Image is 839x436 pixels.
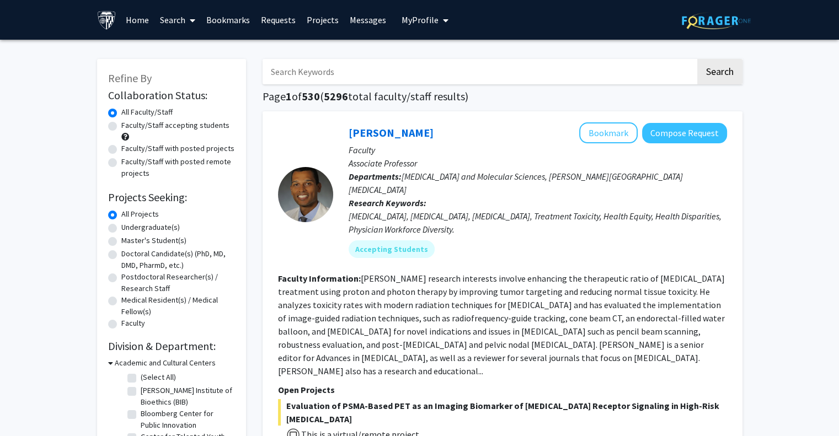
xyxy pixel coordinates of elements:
[682,12,751,29] img: ForagerOne Logo
[121,156,235,179] label: Faculty/Staff with posted remote projects
[121,120,229,131] label: Faculty/Staff accepting students
[121,294,235,317] label: Medical Resident(s) / Medical Fellow(s)
[121,271,235,294] label: Postdoctoral Researcher(s) / Research Staff
[349,143,727,157] p: Faculty
[121,143,234,154] label: Faculty/Staff with posted projects
[141,385,232,408] label: [PERSON_NAME] Institute of Bioethics (BIB)
[697,59,742,84] button: Search
[120,1,154,39] a: Home
[108,71,152,85] span: Refine By
[121,208,159,220] label: All Projects
[154,1,201,39] a: Search
[263,90,742,103] h1: Page of ( total faculty/staff results)
[349,157,727,170] p: Associate Professor
[108,340,235,353] h2: Division & Department:
[324,89,348,103] span: 5296
[141,408,232,431] label: Bloomberg Center for Public Innovation
[108,89,235,102] h2: Collaboration Status:
[115,357,216,369] h3: Academic and Cultural Centers
[121,248,235,271] label: Doctoral Candidate(s) (PhD, MD, DMD, PharmD, etc.)
[8,386,47,428] iframe: Chat
[344,1,392,39] a: Messages
[349,171,402,182] b: Departments:
[121,235,186,246] label: Master's Student(s)
[642,123,727,143] button: Compose Request to Curtiland Deville
[349,171,683,195] span: [MEDICAL_DATA] and Molecular Sciences, [PERSON_NAME][GEOGRAPHIC_DATA][MEDICAL_DATA]
[278,399,727,426] span: Evaluation of PSMA-Based PET as an Imaging Biomarker of [MEDICAL_DATA] Receptor Signaling in High...
[349,209,727,236] div: [MEDICAL_DATA], [MEDICAL_DATA], [MEDICAL_DATA], Treatment Toxicity, Health Equity, Health Dispari...
[349,126,434,139] a: [PERSON_NAME]
[97,10,116,30] img: Johns Hopkins University Logo
[402,14,439,25] span: My Profile
[286,89,292,103] span: 1
[121,106,173,118] label: All Faculty/Staff
[278,383,727,396] p: Open Projects
[255,1,301,39] a: Requests
[108,191,235,204] h2: Projects Seeking:
[349,197,426,208] b: Research Keywords:
[121,222,180,233] label: Undergraduate(s)
[121,317,145,329] label: Faculty
[579,122,638,143] button: Add Curtiland Deville to Bookmarks
[141,372,176,383] label: (Select All)
[349,240,435,258] mat-chip: Accepting Students
[263,59,696,84] input: Search Keywords
[302,89,320,103] span: 530
[278,273,361,284] b: Faculty Information:
[301,1,344,39] a: Projects
[278,273,725,376] fg-read-more: [PERSON_NAME] research interests involve enhancing the therapeutic ratio of [MEDICAL_DATA] treatm...
[201,1,255,39] a: Bookmarks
